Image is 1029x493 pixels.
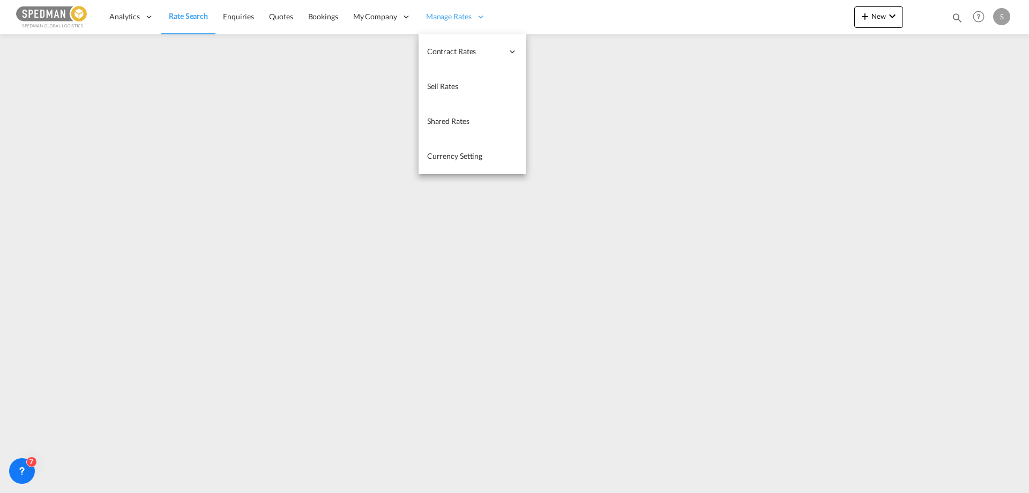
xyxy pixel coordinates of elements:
a: Currency Setting [419,139,526,174]
a: Shared Rates [419,104,526,139]
span: Bookings [308,12,338,21]
span: New [859,12,899,20]
span: My Company [353,11,397,22]
img: c12ca350ff1b11efb6b291369744d907.png [16,5,88,29]
span: Quotes [269,12,293,21]
span: Rate Search [169,11,208,20]
span: Currency Setting [427,151,482,160]
span: Manage Rates [426,11,472,22]
md-icon: icon-chevron-down [886,10,899,23]
div: S [993,8,1010,25]
div: Help [970,8,993,27]
span: Shared Rates [427,116,469,126]
md-icon: icon-plus 400-fg [859,10,871,23]
a: Sell Rates [419,69,526,104]
span: Contract Rates [427,46,503,57]
span: Enquiries [223,12,254,21]
span: Help [970,8,988,26]
span: Sell Rates [427,82,458,91]
md-icon: icon-magnify [951,12,963,24]
button: icon-plus 400-fgNewicon-chevron-down [854,6,903,28]
span: Analytics [109,11,140,22]
div: Contract Rates [419,34,526,69]
div: icon-magnify [951,12,963,28]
